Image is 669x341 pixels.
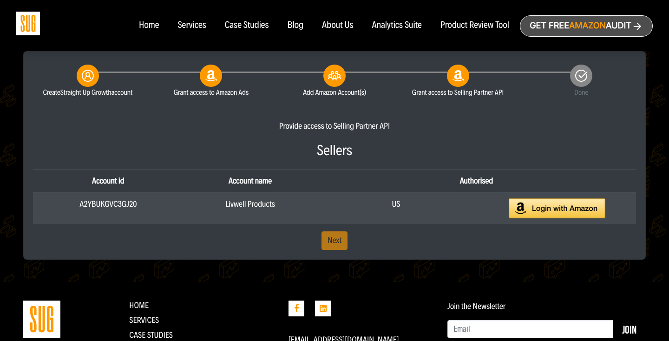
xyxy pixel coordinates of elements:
th: Account name [184,170,317,193]
th: Authorised [317,170,636,193]
a: About Us [322,20,354,31]
button: Join [613,320,646,339]
a: Analytics Suite [372,20,422,31]
small: Add Amazon Account(s) [280,87,389,98]
small: Grant access to Amazon Ads [157,87,266,98]
h3: Sellers [33,143,636,158]
label: Join the Newsletter [447,302,505,311]
a: Services [129,315,159,325]
small: Done [526,87,636,98]
span: Straight Up Growth [60,88,111,97]
a: Home [129,300,149,310]
div: Provide access to Selling Partner API [33,120,636,131]
td: Livwell Products [184,192,317,224]
a: CASE STUDIES [129,330,173,340]
img: Straight Up Growth [23,301,60,338]
small: Grant access to Selling Partner API [403,87,513,98]
a: Services [177,20,206,31]
span: Amazon [569,21,606,31]
a: Product Review Tool [440,20,509,31]
small: Create account [33,87,143,98]
a: Home [139,20,159,31]
a: Blog [288,20,304,31]
img: Login with Amazon [509,198,605,218]
td: A2YBUKGVC3GJ20 [33,192,184,224]
input: Email [447,320,613,339]
th: Account id [33,170,184,193]
a: Get freeAmazonAudit [520,15,653,37]
img: Sug [16,12,40,35]
a: Case Studies [225,20,269,31]
div: US [315,198,476,218]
